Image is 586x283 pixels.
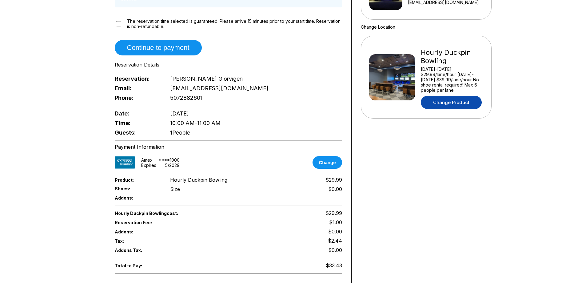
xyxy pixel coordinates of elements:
span: Total to Pay: [115,263,160,268]
span: Guests: [115,129,160,136]
span: Email: [115,85,160,91]
span: Phone: [115,95,160,101]
span: 10:00 AM - 11:00 AM [170,120,221,126]
div: amex [141,157,153,163]
span: [DATE] [170,110,189,117]
img: card [115,156,135,169]
div: 5 / 2029 [165,163,180,168]
div: Reservation Details [115,62,342,68]
span: Addons: [115,229,160,234]
span: Product: [115,177,160,183]
span: Time: [115,120,160,126]
span: $2.44 [328,238,342,244]
a: Change Product [421,96,482,109]
span: [PERSON_NAME] Glorvigen [170,75,243,82]
div: $0.00 [328,186,342,192]
span: Hourly Duckpin Bowling cost: [115,211,229,216]
span: Reservation: [115,75,160,82]
span: 5072882601 [170,95,202,101]
span: $0.00 [328,247,342,253]
span: $0.00 [328,228,342,235]
span: Addons Tax: [115,248,160,253]
span: Addons: [115,195,160,200]
div: [DATE]-[DATE] $29.99/lane/hour [DATE]-[DATE] $39.99/lane/hour No shoe rental required! Max 6 peop... [421,67,483,93]
span: [EMAIL_ADDRESS][DOMAIN_NAME] [170,85,269,91]
span: $29.99 [325,210,342,216]
span: Hourly Duckpin Bowling [170,177,227,183]
a: Change Location [361,24,395,30]
div: Size [170,186,180,192]
div: Payment Information [115,144,342,150]
span: Date: [115,110,160,117]
span: $1.00 [329,219,342,225]
span: Tax: [115,238,160,244]
img: Hourly Duckpin Bowling [369,54,415,100]
span: Reservation Fee: [115,220,229,225]
span: $33.43 [326,262,342,269]
div: Hourly Duckpin Bowling [421,48,483,65]
span: 1 People [170,129,190,136]
button: Continue to payment [115,40,202,55]
span: Shoes: [115,186,160,191]
div: Expires [141,163,156,168]
span: $29.99 [325,177,342,183]
button: Change [313,156,342,169]
span: The reservation time selected is guaranteed. Please arrive 15 minutes prior to your start time. R... [127,18,342,29]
